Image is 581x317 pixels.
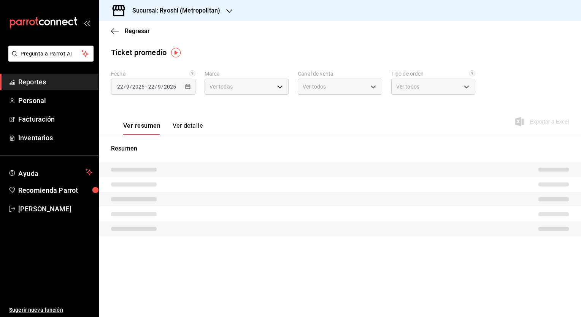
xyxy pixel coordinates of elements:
span: Ver todos [396,83,419,90]
button: Ver detalle [173,122,203,135]
div: navigation tabs [123,122,203,135]
span: Regresar [125,27,150,35]
label: Tipo de orden [391,71,476,76]
span: Personal [18,95,92,106]
span: Ver todos [303,83,326,90]
span: [PERSON_NAME] [18,204,92,214]
span: / [130,84,132,90]
button: Regresar [111,27,150,35]
span: Inventarios [18,133,92,143]
a: Pregunta a Parrot AI [5,55,94,63]
h3: Sucursal: Ryoshi (Metropolitan) [126,6,220,15]
span: / [124,84,126,90]
span: Pregunta a Parrot AI [21,50,82,58]
input: -- [117,84,124,90]
svg: Información delimitada a máximo 62 días. [189,70,195,76]
span: - [146,84,147,90]
input: -- [126,84,130,90]
div: Ticket promedio [111,47,167,58]
p: Resumen [111,144,569,153]
span: Sugerir nueva función [9,306,92,314]
label: Fecha [111,71,195,76]
span: / [161,84,164,90]
img: Tooltip marker [171,48,181,57]
svg: Todas las órdenes contabilizan 1 comensal a excepción de órdenes de mesa con comensales obligator... [469,70,475,76]
input: -- [157,84,161,90]
span: Ver todas [210,83,233,90]
button: Ver resumen [123,122,160,135]
button: open_drawer_menu [84,20,90,26]
input: ---- [164,84,176,90]
span: Recomienda Parrot [18,185,92,195]
input: ---- [132,84,145,90]
label: Marca [205,71,289,76]
button: Pregunta a Parrot AI [8,46,94,62]
span: Reportes [18,77,92,87]
label: Canal de venta [298,71,382,76]
span: / [155,84,157,90]
span: Facturación [18,114,92,124]
span: Ayuda [18,168,83,177]
input: -- [148,84,155,90]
